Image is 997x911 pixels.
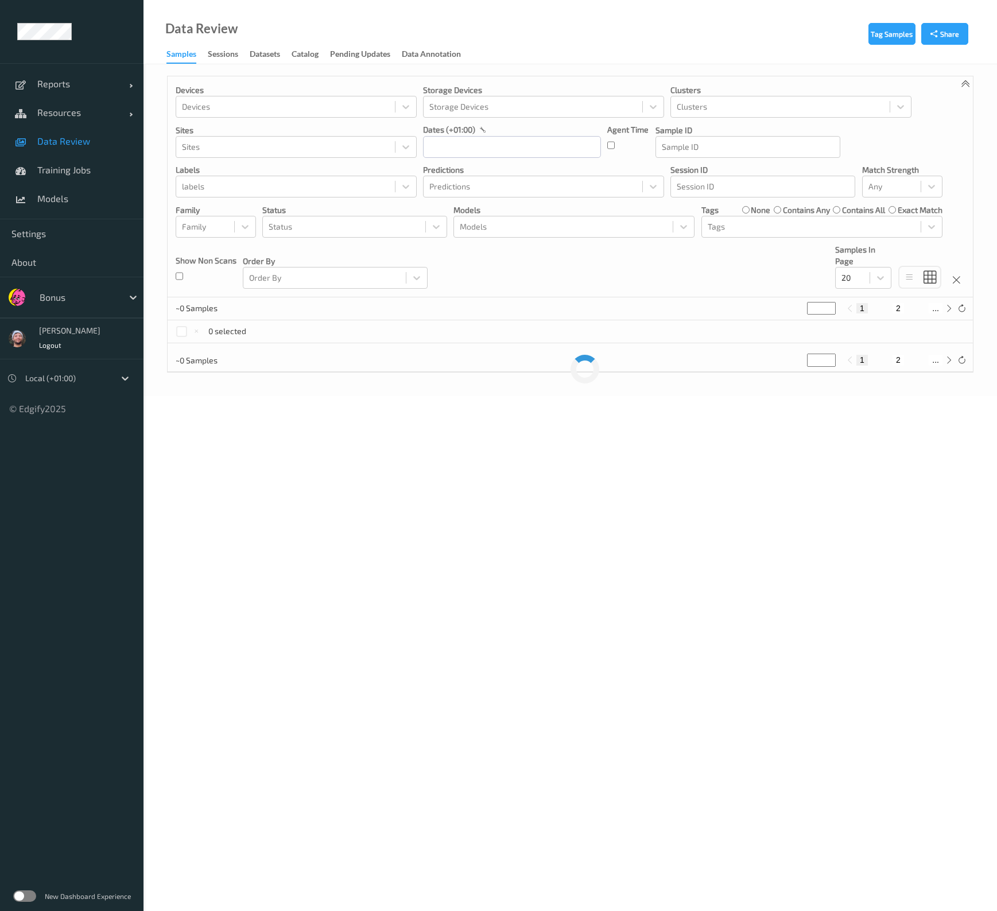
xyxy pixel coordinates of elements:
[862,164,942,176] p: Match Strength
[208,48,238,63] div: Sessions
[402,48,461,63] div: Data Annotation
[250,46,292,63] a: Datasets
[856,355,868,365] button: 1
[176,255,236,266] p: Show Non Scans
[402,46,472,63] a: Data Annotation
[670,164,855,176] p: Session ID
[893,303,904,313] button: 2
[176,355,262,366] p: ~0 Samples
[921,23,968,45] button: Share
[423,164,664,176] p: Predictions
[176,303,262,314] p: ~0 Samples
[176,164,417,176] p: labels
[208,46,250,63] a: Sessions
[929,303,942,313] button: ...
[423,84,664,96] p: Storage Devices
[166,46,208,64] a: Samples
[893,355,904,365] button: 2
[670,84,911,96] p: Clusters
[835,244,891,267] p: Samples In Page
[423,124,475,135] p: dates (+01:00)
[330,48,390,63] div: Pending Updates
[262,204,447,216] p: Status
[898,204,942,216] label: exact match
[655,125,840,136] p: Sample ID
[868,23,915,45] button: Tag Samples
[165,23,238,34] div: Data Review
[250,48,280,63] div: Datasets
[330,46,402,63] a: Pending Updates
[292,48,319,63] div: Catalog
[453,204,695,216] p: Models
[856,303,868,313] button: 1
[751,204,770,216] label: none
[783,204,830,216] label: contains any
[176,204,256,216] p: Family
[842,204,885,216] label: contains all
[607,124,649,135] p: Agent Time
[701,204,719,216] p: Tags
[243,255,428,267] p: Order By
[929,355,942,365] button: ...
[166,48,196,64] div: Samples
[176,125,417,136] p: Sites
[176,84,417,96] p: Devices
[208,325,246,337] p: 0 selected
[292,46,330,63] a: Catalog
